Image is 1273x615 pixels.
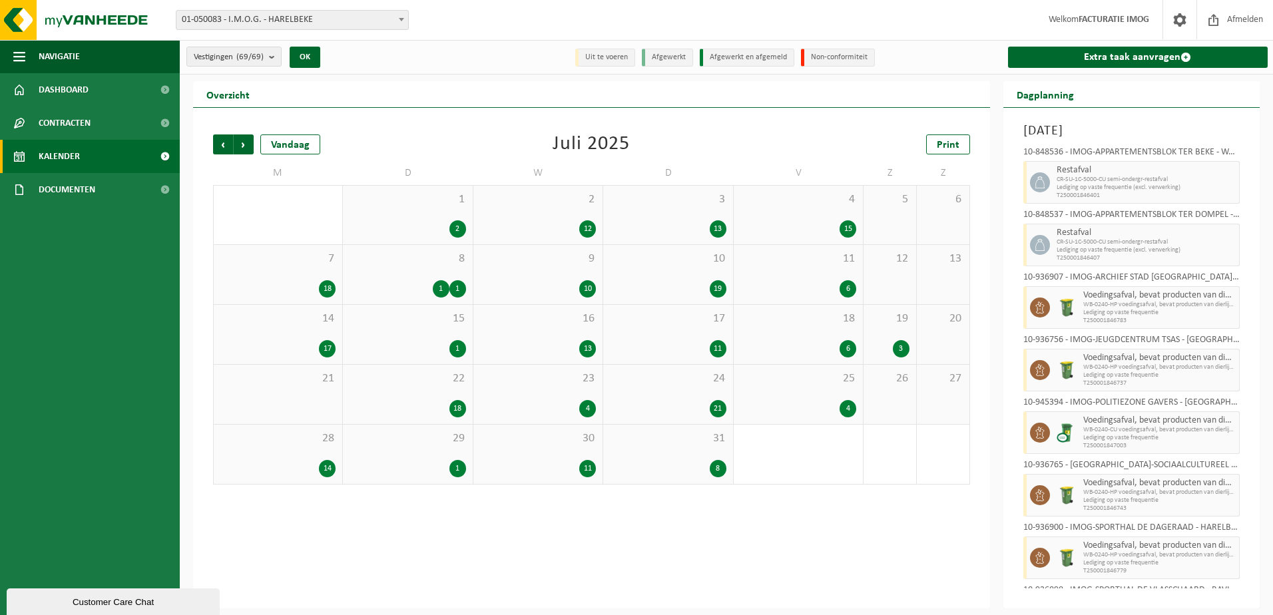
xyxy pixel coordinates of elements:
[710,460,726,477] div: 8
[1057,238,1236,246] span: CR-SU-1C-5000-CU semi-ondergr-restafval
[575,49,635,67] li: Uit te voeren
[449,400,466,417] div: 18
[473,161,603,185] td: W
[1057,298,1077,317] img: WB-0240-HPE-GN-51
[350,311,465,326] span: 15
[186,47,282,67] button: Vestigingen(69/69)
[1079,15,1149,25] strong: FACTURATIE IMOG
[734,161,864,185] td: V
[1083,489,1236,497] span: WB-0240-HP voedingsafval, bevat producten van dierlijke oors
[319,280,336,298] div: 18
[1057,192,1236,200] span: T250001846401
[39,73,89,106] span: Dashboard
[553,134,630,154] div: Juli 2025
[1057,228,1236,238] span: Restafval
[926,134,970,154] a: Print
[319,340,336,357] div: 17
[801,49,875,67] li: Non-conformiteit
[923,192,963,207] span: 6
[290,47,320,68] button: OK
[740,252,856,266] span: 11
[480,371,596,386] span: 23
[1083,559,1236,567] span: Lediging op vaste frequentie
[1023,523,1240,536] div: 10-936900 - IMOG-SPORTHAL DE DAGERAAD - HARELBEKE
[937,140,959,150] span: Print
[610,252,726,266] span: 10
[917,161,970,185] td: Z
[194,47,264,67] span: Vestigingen
[319,460,336,477] div: 14
[603,161,733,185] td: D
[176,11,408,29] span: 01-050083 - I.M.O.G. - HARELBEKE
[1083,434,1236,442] span: Lediging op vaste frequentie
[740,192,856,207] span: 4
[350,192,465,207] span: 1
[433,280,449,298] div: 1
[840,280,856,298] div: 6
[1023,121,1240,141] h3: [DATE]
[870,252,909,266] span: 12
[220,311,336,326] span: 14
[480,192,596,207] span: 2
[236,53,264,61] count: (69/69)
[193,81,263,107] h2: Overzicht
[1023,461,1240,474] div: 10-936765 - [GEOGRAPHIC_DATA]-SOCIAALCULTUREEL CENTRUM DE [GEOGRAPHIC_DATA]
[923,252,963,266] span: 13
[7,586,222,615] iframe: chat widget
[610,431,726,446] span: 31
[234,134,254,154] span: Volgende
[220,252,336,266] span: 7
[610,311,726,326] span: 17
[1083,309,1236,317] span: Lediging op vaste frequentie
[1083,540,1236,551] span: Voedingsafval, bevat producten van dierlijke oorsprong, onverpakt, categorie 3
[39,40,80,73] span: Navigatie
[1083,442,1236,450] span: T250001847003
[1057,254,1236,262] span: T250001846407
[220,431,336,446] span: 28
[1083,353,1236,363] span: Voedingsafval, bevat producten van dierlijke oorsprong, onverpakt, categorie 3
[840,220,856,238] div: 15
[579,280,596,298] div: 10
[710,280,726,298] div: 19
[176,10,409,30] span: 01-050083 - I.M.O.G. - HARELBEKE
[260,134,320,154] div: Vandaag
[1083,426,1236,434] span: WB-0240-CU voedingsafval, bevat producten van dierlijke oors
[1083,301,1236,309] span: WB-0240-HP voedingsafval, bevat producten van dierlijke oors
[1008,47,1268,68] a: Extra taak aanvragen
[870,371,909,386] span: 26
[893,340,909,357] div: 3
[923,311,963,326] span: 20
[1023,398,1240,411] div: 10-945394 - IMOG-POLITIEZONE GAVERS - [GEOGRAPHIC_DATA]
[610,192,726,207] span: 3
[350,371,465,386] span: 22
[1057,423,1077,443] img: WB-0240-CU
[579,400,596,417] div: 4
[220,371,336,386] span: 21
[1083,379,1236,387] span: T250001846737
[579,220,596,238] div: 12
[350,252,465,266] span: 8
[449,460,466,477] div: 1
[840,400,856,417] div: 4
[350,431,465,446] span: 29
[213,161,343,185] td: M
[1057,548,1077,568] img: WB-0240-HPE-GN-50
[39,106,91,140] span: Contracten
[923,371,963,386] span: 27
[1003,81,1087,107] h2: Dagplanning
[343,161,473,185] td: D
[840,340,856,357] div: 6
[1023,273,1240,286] div: 10-936907 - IMOG-ARCHIEF STAD [GEOGRAPHIC_DATA] - [GEOGRAPHIC_DATA]
[710,400,726,417] div: 21
[740,311,856,326] span: 18
[1057,246,1236,254] span: Lediging op vaste frequentie (excl. verwerking)
[1023,586,1240,599] div: 10-936898 - IMOG-SPORTHAL DE VLASSCHAARD - BAVIKHOVE
[1083,415,1236,426] span: Voedingsafval, bevat producten van dierlijke oorsprong, onverpakt, categorie 3
[700,49,794,67] li: Afgewerkt en afgemeld
[610,371,726,386] span: 24
[1083,317,1236,325] span: T250001846783
[480,311,596,326] span: 16
[1023,210,1240,224] div: 10-848537 - IMOG-APPARTEMENTSBLOK TER DOMPEL - WAREGEM
[1083,567,1236,575] span: T250001846779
